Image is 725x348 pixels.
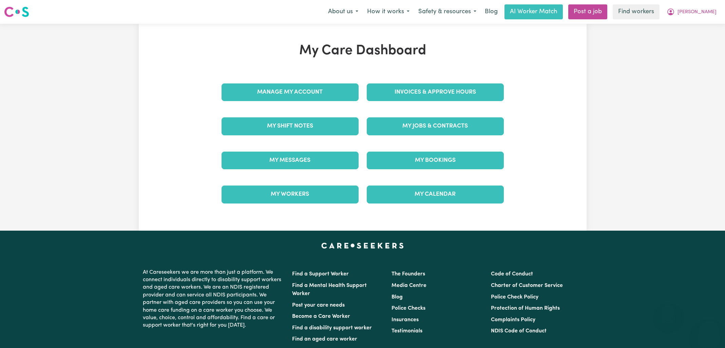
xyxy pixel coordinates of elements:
[292,303,345,308] a: Post your care needs
[367,152,504,169] a: My Bookings
[613,4,660,19] a: Find workers
[491,306,560,311] a: Protection of Human Rights
[491,328,547,334] a: NDIS Code of Conduct
[292,314,350,319] a: Become a Care Worker
[367,83,504,101] a: Invoices & Approve Hours
[292,325,372,331] a: Find a disability support worker
[392,328,422,334] a: Testimonials
[662,5,721,19] button: My Account
[504,4,563,19] a: AI Worker Match
[324,5,363,19] button: About us
[678,8,717,16] span: [PERSON_NAME]
[222,83,359,101] a: Manage My Account
[414,5,481,19] button: Safety & resources
[392,283,426,288] a: Media Centre
[491,283,563,288] a: Charter of Customer Service
[392,317,419,323] a: Insurances
[292,271,349,277] a: Find a Support Worker
[143,266,284,332] p: At Careseekers we are more than just a platform. We connect individuals directly to disability su...
[367,117,504,135] a: My Jobs & Contracts
[321,243,404,248] a: Careseekers home page
[292,336,357,342] a: Find an aged care worker
[392,294,403,300] a: Blog
[662,305,675,318] iframe: Close message
[222,117,359,135] a: My Shift Notes
[367,186,504,203] a: My Calendar
[4,4,29,20] a: Careseekers logo
[568,4,607,19] a: Post a job
[491,271,533,277] a: Code of Conduct
[363,5,414,19] button: How it works
[222,152,359,169] a: My Messages
[222,186,359,203] a: My Workers
[292,283,367,296] a: Find a Mental Health Support Worker
[491,294,538,300] a: Police Check Policy
[217,43,508,59] h1: My Care Dashboard
[491,317,535,323] a: Complaints Policy
[4,6,29,18] img: Careseekers logo
[481,4,502,19] a: Blog
[392,306,425,311] a: Police Checks
[392,271,425,277] a: The Founders
[698,321,720,343] iframe: Button to launch messaging window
